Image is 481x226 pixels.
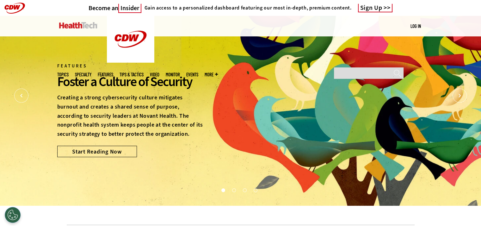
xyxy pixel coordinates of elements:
a: Become anInsider [89,4,141,12]
img: Home [107,16,154,63]
p: Creating a strong cybersecurity culture mitigates burnout and creates a shared sense of purpose, ... [57,93,204,139]
a: Start Reading Now [57,146,137,157]
span: Insider [118,4,141,13]
button: 1 of 4 [221,188,225,191]
button: 3 of 4 [243,188,246,191]
a: Events [186,72,198,77]
a: CDW [107,58,154,64]
div: Foster a Culture of Security [57,73,204,90]
a: Video [150,72,159,77]
h4: Gain access to a personalized dashboard featuring our most in-depth, premium content. [145,5,352,11]
h3: Become an [89,4,141,12]
span: Topics [57,72,69,77]
button: Open Preferences [5,207,21,223]
a: Features [98,72,113,77]
a: Gain access to a personalized dashboard featuring our most in-depth, premium content. [141,5,352,11]
img: Home [59,22,97,28]
div: User menu [410,23,421,29]
button: Next [453,89,467,103]
span: More [205,72,218,77]
a: MonITor [166,72,180,77]
span: Specialty [75,72,91,77]
a: Sign Up [358,4,393,12]
button: 2 of 4 [232,188,235,191]
button: Prev [14,89,28,103]
button: 4 of 4 [254,188,257,191]
a: Tips & Tactics [120,72,144,77]
div: Cookies Settings [5,207,21,223]
a: Log in [410,23,421,29]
